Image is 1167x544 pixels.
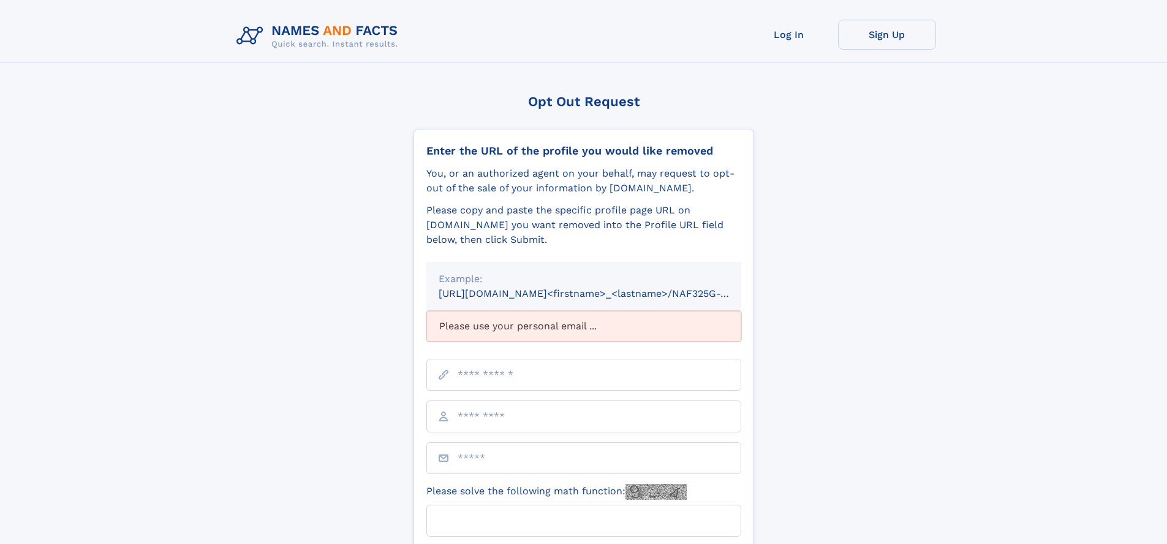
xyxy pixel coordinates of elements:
a: Sign Up [838,20,936,50]
a: Log In [740,20,838,50]
div: Please use your personal email ... [426,311,741,342]
div: Please copy and paste the specific profile page URL on [DOMAIN_NAME] you want removed into the Pr... [426,203,741,247]
img: Logo Names and Facts [232,20,408,53]
small: [URL][DOMAIN_NAME]<firstname>_<lastname>/NAF325G-xxxxxxxx [439,288,765,299]
div: Enter the URL of the profile you would like removed [426,144,741,158]
div: Opt Out Request [414,94,754,109]
div: Example: [439,272,729,286]
div: You, or an authorized agent on your behalf, may request to opt-out of the sale of your informatio... [426,166,741,196]
label: Please solve the following math function: [426,484,687,500]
